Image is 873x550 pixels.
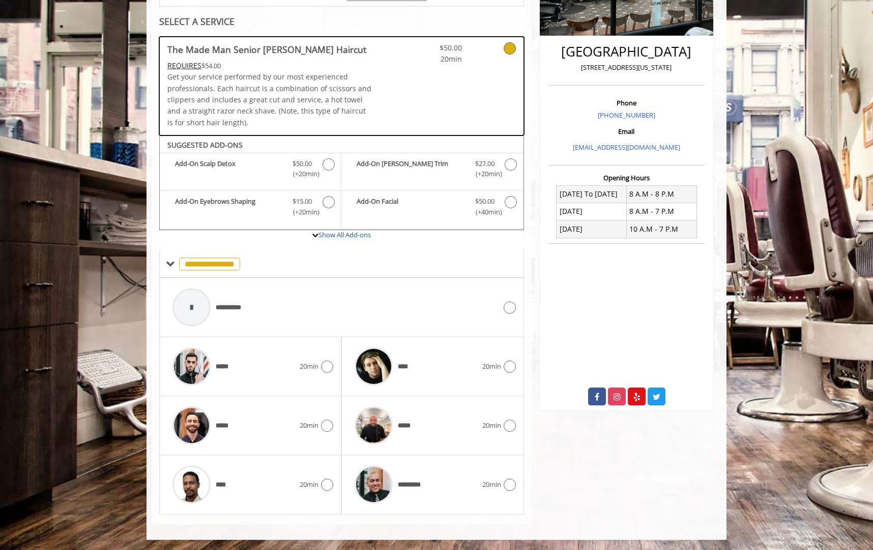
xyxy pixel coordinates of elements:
[598,111,655,120] a: [PHONE_NUMBER]
[159,135,524,230] div: The Made Man Senior Barber Haircut Add-onS
[165,196,336,220] label: Add-On Eyebrows Shaping
[167,140,243,150] b: SUGGESTED ADD-ONS
[167,60,372,71] div: $54.00
[573,143,680,152] a: [EMAIL_ADDRESS][DOMAIN_NAME]
[293,158,312,169] span: $50.00
[402,53,462,65] span: 20min
[167,42,366,57] b: The Made Man Senior [PERSON_NAME] Haircut
[175,196,282,217] b: Add-On Eyebrows Shaping
[470,207,500,217] span: (+40min )
[287,169,317,179] span: (+20min )
[357,196,464,217] b: Add-On Facial
[357,158,464,180] b: Add-On [PERSON_NAME] Trim
[287,207,317,217] span: (+20min )
[482,420,501,431] span: 20min
[626,203,696,220] td: 8 A.M - 7 P.M
[318,230,371,239] a: Show All Add-ons
[548,174,705,181] h3: Opening Hours
[551,62,702,73] p: [STREET_ADDRESS][US_STATE]
[300,361,318,372] span: 20min
[470,169,500,179] span: (+20min )
[346,158,518,182] label: Add-On Beard Trim
[165,158,336,182] label: Add-On Scalp Detox
[551,128,702,135] h3: Email
[167,71,372,128] p: Get your service performed by our most experienced professionals. Each haircut is a combination o...
[300,479,318,490] span: 20min
[626,221,696,238] td: 10 A.M - 7 P.M
[557,203,627,220] td: [DATE]
[482,361,501,372] span: 20min
[167,61,201,70] span: This service needs some Advance to be paid before we block your appointment
[475,196,494,207] span: $50.00
[557,221,627,238] td: [DATE]
[482,479,501,490] span: 20min
[402,42,462,53] span: $50.00
[300,420,318,431] span: 20min
[557,185,627,203] td: [DATE] To [DATE]
[551,99,702,106] h3: Phone
[175,158,282,180] b: Add-On Scalp Detox
[159,17,524,26] div: SELECT A SERVICE
[626,185,696,203] td: 8 A.M - 8 P.M
[475,158,494,169] span: $27.00
[346,196,518,220] label: Add-On Facial
[293,196,312,207] span: $15.00
[551,44,702,59] h2: [GEOGRAPHIC_DATA]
